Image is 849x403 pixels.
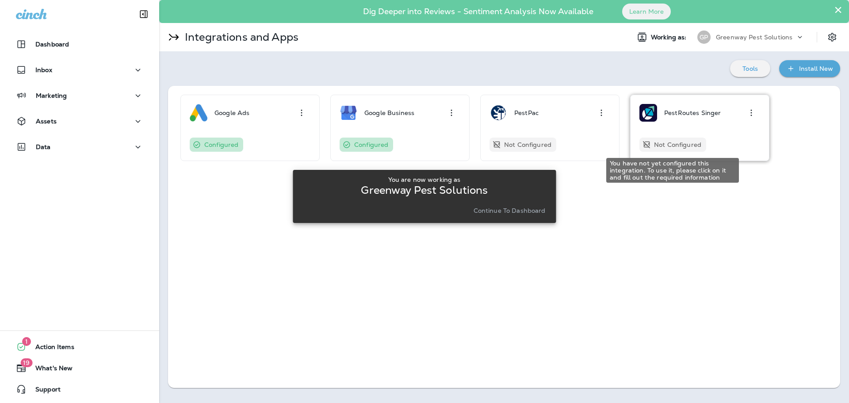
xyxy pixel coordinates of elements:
[27,365,73,375] span: What's New
[27,343,74,354] span: Action Items
[470,204,549,217] button: Continue to Dashboard
[742,65,758,72] p: Tools
[9,112,150,130] button: Assets
[654,141,701,148] p: Not Configured
[190,138,243,152] div: You have configured this integration
[388,176,460,183] p: You are now working as
[20,358,32,367] span: 19
[35,66,52,73] p: Inbox
[474,207,546,214] p: Continue to Dashboard
[9,138,150,156] button: Data
[9,380,150,398] button: Support
[716,34,792,41] p: Greenway Pest Solutions
[622,4,671,19] button: Learn More
[22,337,31,346] span: 1
[730,60,770,77] button: Tools
[9,87,150,104] button: Marketing
[214,109,249,116] p: Google Ads
[697,31,711,44] div: GP
[9,359,150,377] button: 19What's New
[639,138,706,152] div: You have not yet configured this integration. To use it, please click on it and fill out the requ...
[9,61,150,79] button: Inbox
[36,118,57,125] p: Assets
[190,104,207,122] img: Google Ads
[361,187,488,194] p: Greenway Pest Solutions
[36,143,51,150] p: Data
[35,41,69,48] p: Dashboard
[664,109,721,116] p: PestRoutes Singer
[181,31,298,44] p: Integrations and Apps
[36,92,67,99] p: Marketing
[9,35,150,53] button: Dashboard
[834,3,842,17] button: Close
[799,63,833,74] div: Install New
[606,158,739,183] div: You have not yet configured this integration. To use it, please click on it and fill out the requ...
[651,34,688,41] span: Working as:
[131,5,156,23] button: Collapse Sidebar
[27,386,61,396] span: Support
[639,104,657,122] img: PestRoutes Singer
[824,29,840,45] button: Settings
[9,338,150,356] button: 1Action Items
[779,60,840,77] button: Install New
[204,141,238,148] p: Configured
